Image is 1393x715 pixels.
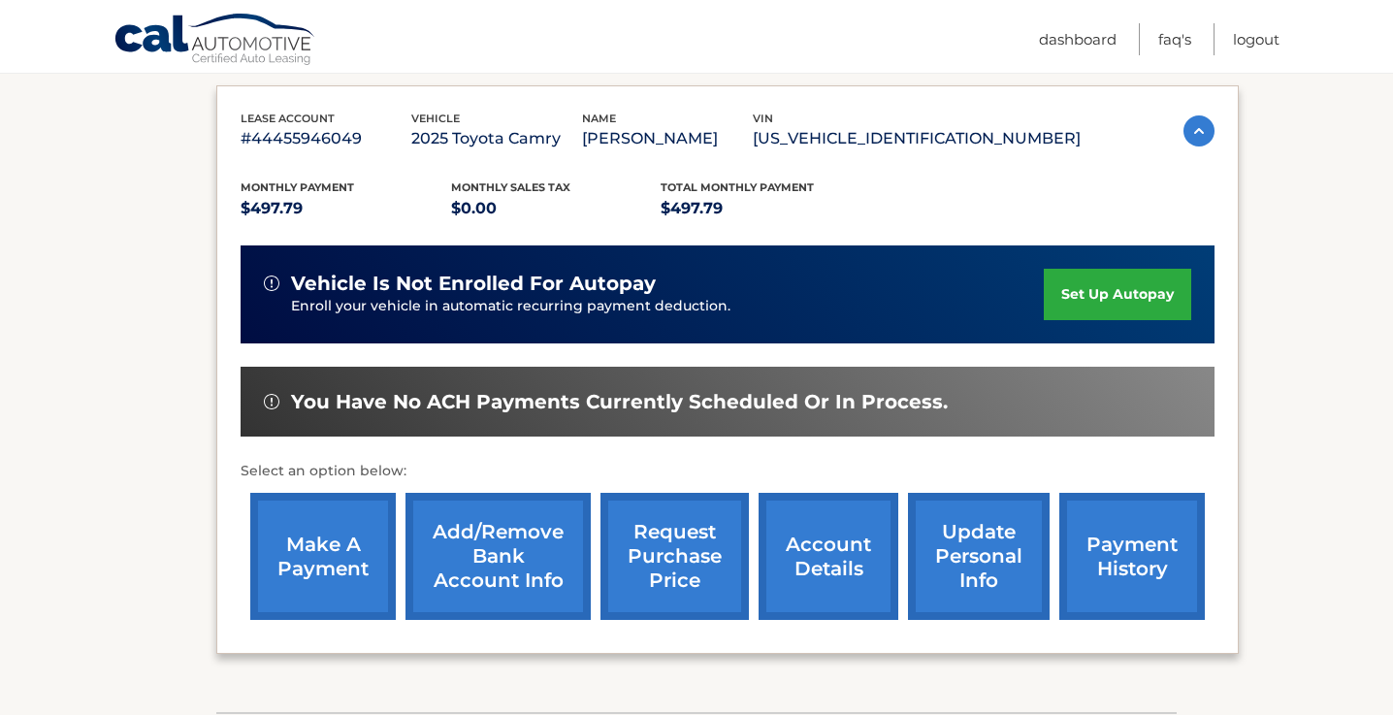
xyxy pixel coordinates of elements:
[451,180,570,194] span: Monthly sales Tax
[291,390,948,414] span: You have no ACH payments currently scheduled or in process.
[1039,23,1117,55] a: Dashboard
[241,125,411,152] p: #44455946049
[1059,493,1205,620] a: payment history
[241,195,451,222] p: $497.79
[661,180,814,194] span: Total Monthly Payment
[1044,269,1191,320] a: set up autopay
[113,13,317,69] a: Cal Automotive
[582,112,616,125] span: name
[759,493,898,620] a: account details
[661,195,871,222] p: $497.79
[411,112,460,125] span: vehicle
[241,112,335,125] span: lease account
[582,125,753,152] p: [PERSON_NAME]
[264,276,279,291] img: alert-white.svg
[753,112,773,125] span: vin
[411,125,582,152] p: 2025 Toyota Camry
[291,272,656,296] span: vehicle is not enrolled for autopay
[451,195,662,222] p: $0.00
[1158,23,1191,55] a: FAQ's
[405,493,591,620] a: Add/Remove bank account info
[264,394,279,409] img: alert-white.svg
[241,460,1215,483] p: Select an option below:
[1183,115,1215,146] img: accordion-active.svg
[908,493,1050,620] a: update personal info
[291,296,1044,317] p: Enroll your vehicle in automatic recurring payment deduction.
[250,493,396,620] a: make a payment
[600,493,749,620] a: request purchase price
[241,180,354,194] span: Monthly Payment
[753,125,1081,152] p: [US_VEHICLE_IDENTIFICATION_NUMBER]
[1233,23,1280,55] a: Logout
